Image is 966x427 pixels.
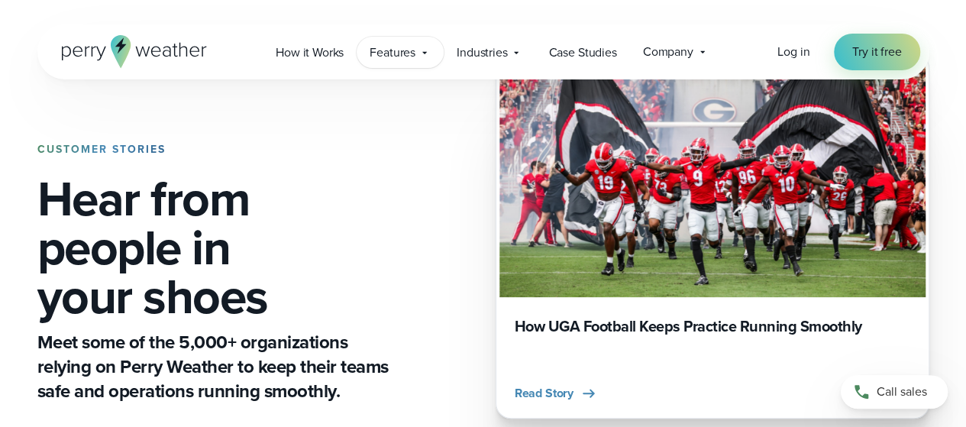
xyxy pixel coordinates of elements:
strong: CUSTOMER STORIES [37,141,166,157]
p: Meet some of the 5,000+ organizations relying on Perry Weather to keep their teams safe and opera... [37,330,395,403]
span: Try it free [852,43,901,61]
span: Company [643,43,693,61]
a: Log in [777,43,809,61]
span: Features [370,44,415,62]
button: Read Story [515,384,598,403]
a: Try it free [834,34,919,70]
span: Log in [777,43,809,60]
div: slideshow [496,53,929,419]
span: Call sales [877,383,927,401]
a: Case Studies [535,37,629,68]
span: How it Works [276,44,344,62]
h3: How UGA Football Keeps Practice Running Smoothly [515,315,910,338]
span: Industries [457,44,507,62]
a: Call sales [841,375,948,409]
a: How it Works [263,37,357,68]
h1: Hear from people in your shoes [37,174,395,321]
div: 4 of 4 [496,53,929,419]
a: How UGA Football Keeps Practice Running Smoothly Read Story [496,53,929,419]
span: Read Story [515,384,573,403]
span: Case Studies [548,44,616,62]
